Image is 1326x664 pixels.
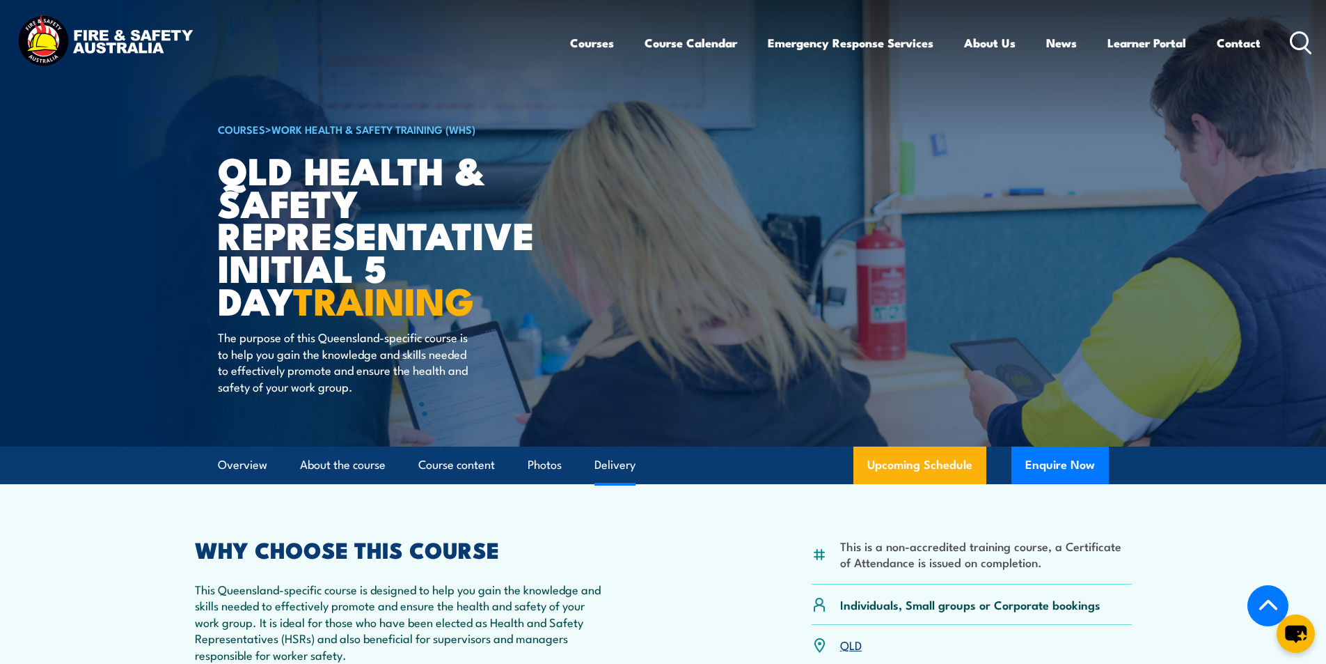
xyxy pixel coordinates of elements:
[195,581,601,663] p: This Queensland-specific course is designed to help you gain the knowledge and skills needed to e...
[300,447,386,484] a: About the course
[528,447,562,484] a: Photos
[840,636,862,653] a: QLD
[293,270,474,328] strong: TRAINING
[570,24,614,61] a: Courses
[1046,24,1077,61] a: News
[218,121,562,137] h6: >
[1011,447,1109,484] button: Enquire Now
[218,153,562,316] h1: QLD Health & Safety Representative Initial 5 Day
[840,596,1100,612] p: Individuals, Small groups or Corporate bookings
[218,121,265,137] a: COURSES
[840,538,1132,571] li: This is a non-accredited training course, a Certificate of Attendance is issued on completion.
[645,24,737,61] a: Course Calendar
[964,24,1016,61] a: About Us
[195,539,601,559] h2: WHY CHOOSE THIS COURSE
[271,121,475,137] a: Work Health & Safety Training (WHS)
[218,447,267,484] a: Overview
[1277,615,1315,653] button: chat-button
[853,447,986,484] a: Upcoming Schedule
[594,447,636,484] a: Delivery
[1217,24,1261,61] a: Contact
[218,329,472,394] p: The purpose of this Queensland-specific course is to help you gain the knowledge and skills neede...
[418,447,495,484] a: Course content
[768,24,933,61] a: Emergency Response Services
[1107,24,1186,61] a: Learner Portal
